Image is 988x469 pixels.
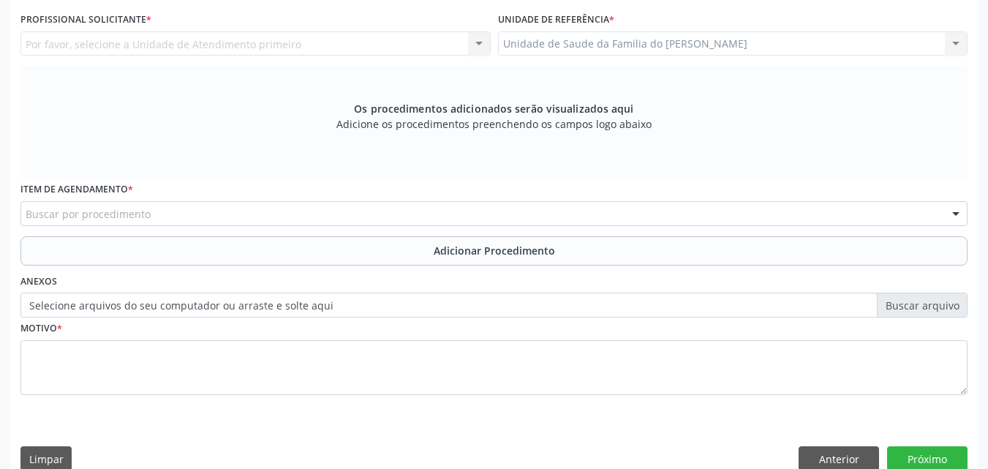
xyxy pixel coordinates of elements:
button: Adicionar Procedimento [20,236,968,266]
label: Unidade de referência [498,9,614,31]
label: Item de agendamento [20,179,133,201]
span: Buscar por procedimento [26,206,151,222]
label: Anexos [20,271,57,293]
span: Adicionar Procedimento [434,243,555,258]
label: Motivo [20,318,62,340]
label: Profissional Solicitante [20,9,151,31]
span: Adicione os procedimentos preenchendo os campos logo abaixo [336,116,652,132]
span: Os procedimentos adicionados serão visualizados aqui [354,101,633,116]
